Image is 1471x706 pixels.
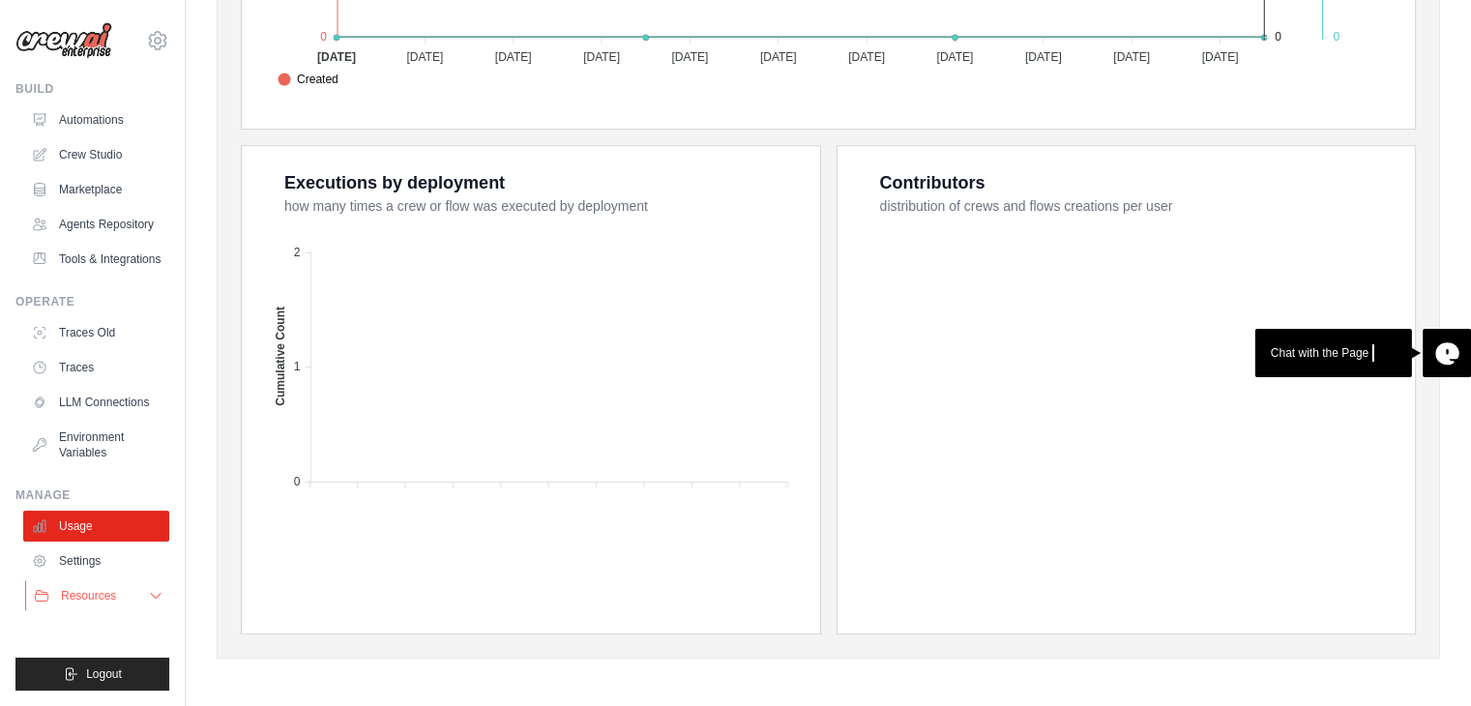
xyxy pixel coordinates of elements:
a: Tools & Integrations [23,244,169,275]
tspan: 0 [320,30,327,44]
div: Operate [15,294,169,309]
tspan: [DATE] [1113,49,1150,63]
tspan: 0 [294,474,301,487]
iframe: Chat Widget [1374,613,1471,706]
a: Traces [23,352,169,383]
text: Cumulative Count [274,306,287,405]
tspan: [DATE] [317,49,356,63]
a: Automations [23,104,169,135]
dt: how many times a crew or flow was executed by deployment [284,196,797,216]
a: Environment Variables [23,422,169,468]
button: Resources [25,580,171,611]
span: Logout [86,666,122,682]
tspan: 0 [1275,30,1281,44]
a: LLM Connections [23,387,169,418]
a: Agents Repository [23,209,169,240]
a: Crew Studio [23,139,169,170]
a: Settings [23,545,169,576]
tspan: [DATE] [848,49,885,63]
div: Manage [15,487,169,503]
tspan: [DATE] [936,49,973,63]
tspan: 0 [1333,30,1339,44]
img: Logo [15,22,112,59]
tspan: [DATE] [583,49,620,63]
a: Usage [23,511,169,542]
tspan: [DATE] [1025,49,1062,63]
a: Marketplace [23,174,169,205]
span: Resources [61,588,116,603]
div: Executions by deployment [284,169,505,196]
dt: distribution of crews and flows creations per user [880,196,1393,216]
tspan: [DATE] [495,49,532,63]
div: Contributors [880,169,986,196]
span: Created [278,71,338,88]
div: Build [15,81,169,97]
tspan: [DATE] [406,49,443,63]
button: Logout [15,658,169,691]
tspan: 2 [294,245,301,258]
a: Traces Old [23,317,169,348]
tspan: [DATE] [760,49,797,63]
tspan: [DATE] [1202,49,1239,63]
tspan: 1 [294,360,301,373]
tspan: [DATE] [671,49,708,63]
